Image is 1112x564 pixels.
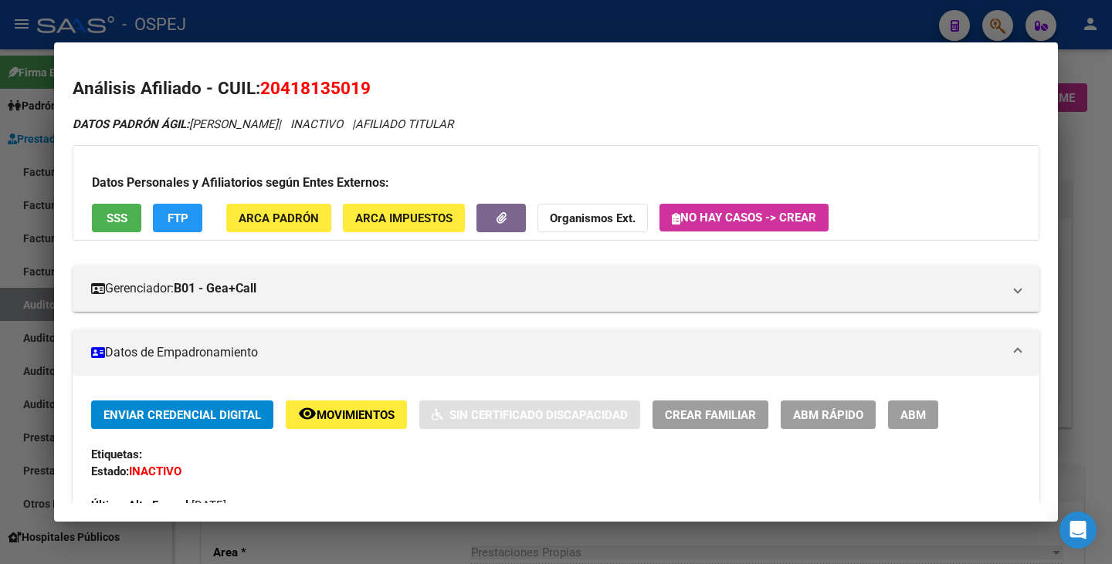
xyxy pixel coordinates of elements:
strong: DATOS PADRÓN ÁGIL: [73,117,189,131]
button: FTP [153,204,202,232]
button: Crear Familiar [653,400,768,429]
strong: Etiquetas: [91,447,142,461]
mat-icon: remove_red_eye [298,404,317,423]
span: ARCA Padrón [239,211,319,225]
mat-panel-title: Gerenciador: [91,279,1002,298]
span: 20418135019 [260,78,371,98]
strong: Organismos Ext. [550,211,636,225]
span: FTP [168,211,188,225]
button: SSS [92,204,141,232]
span: ABM Rápido [793,408,863,422]
button: No hay casos -> Crear [659,204,829,231]
span: Enviar Credencial Digital [103,408,261,422]
mat-panel-title: Datos de Empadronamiento [91,343,1002,362]
button: Organismos Ext. [537,204,648,232]
strong: B01 - Gea+Call [174,279,256,298]
span: Movimientos [317,408,395,422]
button: ABM [888,400,938,429]
span: [PERSON_NAME] [73,117,278,131]
button: Movimientos [286,400,407,429]
div: Open Intercom Messenger [1059,512,1097,549]
span: [DATE] [91,498,226,512]
button: ARCA Impuestos [343,204,465,232]
mat-expansion-panel-header: Datos de Empadronamiento [73,329,1039,376]
span: Sin Certificado Discapacidad [449,408,628,422]
button: Sin Certificado Discapacidad [419,400,640,429]
h2: Análisis Afiliado - CUIL: [73,76,1039,102]
span: SSS [107,211,127,225]
button: ARCA Padrón [226,204,331,232]
button: Enviar Credencial Digital [91,400,273,429]
span: No hay casos -> Crear [672,211,816,225]
span: ARCA Impuestos [355,211,453,225]
span: AFILIADO TITULAR [355,117,453,131]
button: ABM Rápido [781,400,876,429]
strong: Última Alta Formal: [91,498,192,512]
mat-expansion-panel-header: Gerenciador:B01 - Gea+Call [73,265,1039,312]
strong: Estado: [91,464,129,478]
h3: Datos Personales y Afiliatorios según Entes Externos: [92,174,1020,192]
span: Crear Familiar [665,408,756,422]
i: | INACTIVO | [73,117,453,131]
span: ABM [900,408,926,422]
strong: INACTIVO [129,464,181,478]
